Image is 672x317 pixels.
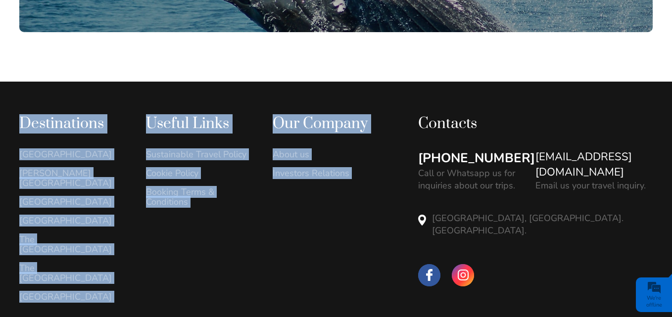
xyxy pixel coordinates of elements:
a: [GEOGRAPHIC_DATA] [19,216,125,226]
a: [PERSON_NAME][GEOGRAPHIC_DATA] [19,168,125,188]
p: Call or Whatsapp us for inquiries about our trips. [418,167,526,192]
a: [GEOGRAPHIC_DATA] [19,149,125,159]
a: [EMAIL_ADDRESS][DOMAIN_NAME] [535,149,653,180]
input: Enter your email address [13,121,181,142]
div: Leave a message [66,52,181,65]
input: Enter your last name [13,91,181,113]
div: We're offline [638,295,670,309]
a: Cookie Policy [146,168,252,178]
em: Submit [145,246,180,260]
a: Investors Relations [273,168,379,178]
a: The [GEOGRAPHIC_DATA] [19,263,125,283]
div: Minimize live chat window [162,5,186,29]
a: The [GEOGRAPHIC_DATA] [19,234,125,254]
p: Email us your travel inquiry. [535,180,646,192]
div: Our Company [273,114,379,134]
p: [GEOGRAPHIC_DATA], [GEOGRAPHIC_DATA]. [GEOGRAPHIC_DATA]. [432,212,653,237]
div: Useful Links [146,114,252,134]
div: Destinations [19,114,125,134]
a: Sustainable Travel Policy [146,149,252,159]
textarea: Type your message and click 'Submit' [13,150,181,238]
a: [PHONE_NUMBER] [418,149,535,167]
div: Navigation go back [11,51,26,66]
a: About us [273,149,379,159]
div: Contacts [418,114,653,134]
a: [GEOGRAPHIC_DATA] [19,292,125,302]
a: Booking Terms & Conditions [146,187,252,207]
a: [GEOGRAPHIC_DATA] [19,197,125,207]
